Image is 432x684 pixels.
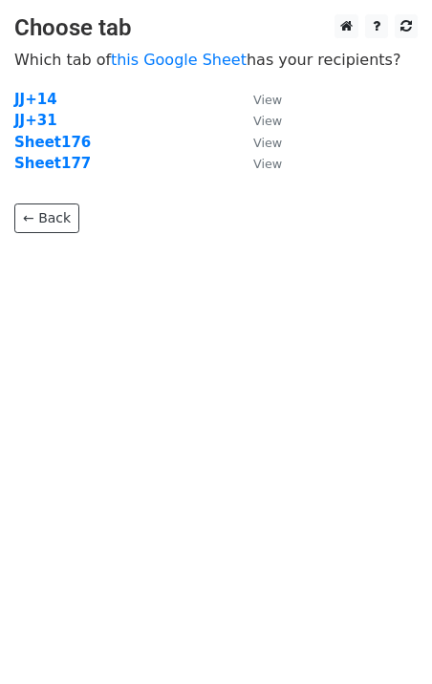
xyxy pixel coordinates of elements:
[14,14,418,42] h3: Choose tab
[234,134,282,151] a: View
[253,93,282,107] small: View
[14,91,57,108] a: JJ+14
[253,114,282,128] small: View
[111,51,247,69] a: this Google Sheet
[234,112,282,129] a: View
[253,157,282,171] small: View
[14,155,91,172] a: Sheet177
[14,134,91,151] a: Sheet176
[253,136,282,150] small: View
[14,112,57,129] a: JJ+31
[234,91,282,108] a: View
[14,50,418,70] p: Which tab of has your recipients?
[14,203,79,233] a: ← Back
[234,155,282,172] a: View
